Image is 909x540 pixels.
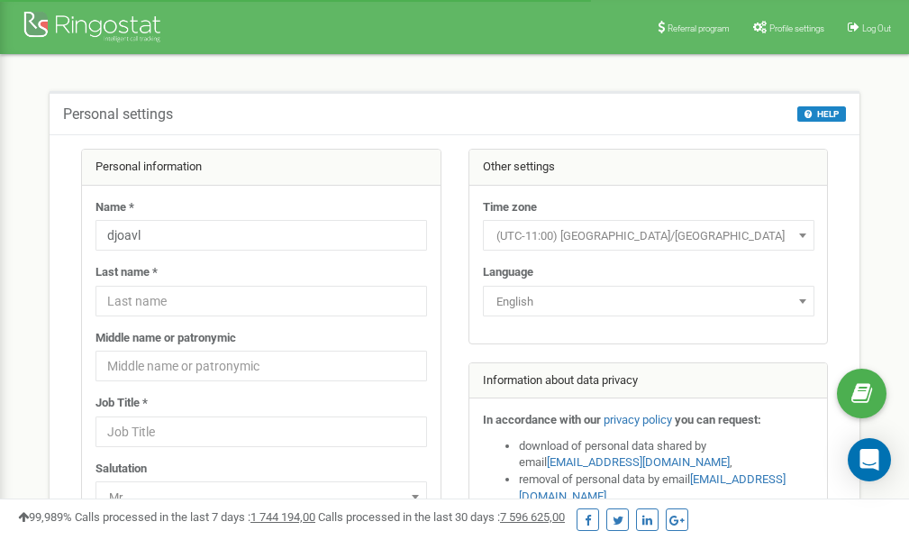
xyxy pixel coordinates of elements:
label: Last name * [95,264,158,281]
label: Time zone [483,199,537,216]
strong: you can request: [675,413,761,426]
h5: Personal settings [63,106,173,123]
a: privacy policy [604,413,672,426]
label: Salutation [95,461,147,478]
span: Calls processed in the last 30 days : [318,510,565,524]
span: English [483,286,814,316]
span: Referral program [668,23,730,33]
u: 7 596 625,00 [500,510,565,524]
span: (UTC-11:00) Pacific/Midway [483,220,814,251]
button: HELP [797,106,846,122]
label: Job Title * [95,395,148,412]
input: Name [95,220,427,251]
strong: In accordance with our [483,413,601,426]
span: Mr. [95,481,427,512]
span: Calls processed in the last 7 days : [75,510,315,524]
label: Middle name or patronymic [95,330,236,347]
div: Information about data privacy [469,363,828,399]
label: Name * [95,199,134,216]
span: Log Out [862,23,891,33]
li: download of personal data shared by email , [519,438,814,471]
span: Profile settings [769,23,824,33]
input: Middle name or patronymic [95,351,427,381]
div: Open Intercom Messenger [848,438,891,481]
span: English [489,289,808,315]
input: Job Title [95,416,427,447]
label: Language [483,264,533,281]
div: Other settings [469,150,828,186]
span: 99,989% [18,510,72,524]
span: Mr. [102,485,421,510]
u: 1 744 194,00 [250,510,315,524]
div: Personal information [82,150,441,186]
a: [EMAIL_ADDRESS][DOMAIN_NAME] [547,455,730,469]
span: (UTC-11:00) Pacific/Midway [489,224,808,249]
input: Last name [95,286,427,316]
li: removal of personal data by email , [519,471,814,505]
